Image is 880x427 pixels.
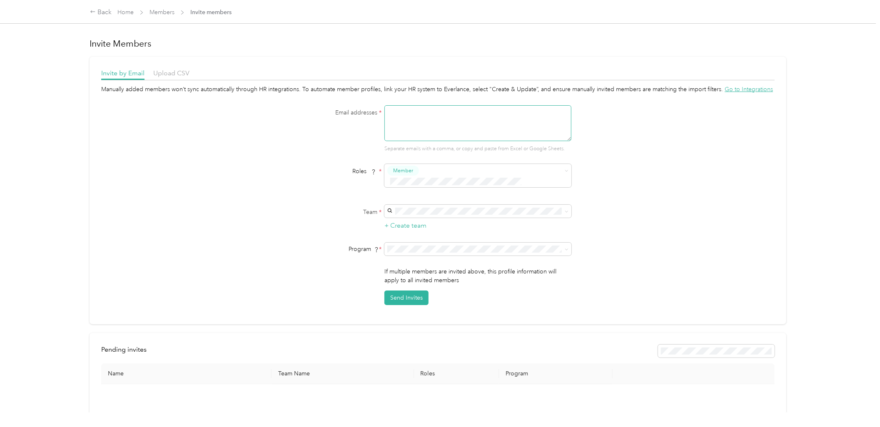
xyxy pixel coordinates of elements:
th: Program [499,363,613,384]
label: Email addresses [278,108,382,117]
div: Back [90,7,112,17]
a: Home [117,9,134,16]
p: Separate emails with a comma, or copy and paste from Excel or Google Sheets. [384,145,571,153]
label: Team [278,208,382,216]
span: Member [393,167,413,174]
button: Send Invites [384,290,429,305]
button: Member [387,166,419,176]
th: Name [101,363,272,384]
h1: Invite Members [90,38,786,50]
div: Program [278,245,382,253]
div: left-menu [101,345,152,357]
button: + Create team [384,221,426,231]
div: Resend all invitations [658,345,775,357]
th: Roles [414,363,499,384]
a: Members [150,9,175,16]
span: Pending invites [101,345,147,353]
span: Invite members [190,8,232,17]
span: Roles [349,165,379,178]
p: If multiple members are invited above, this profile information will apply to all invited members [384,267,571,285]
iframe: Everlance-gr Chat Button Frame [833,380,880,427]
span: Go to Integrations [725,86,773,93]
div: Manually added members won’t sync automatically through HR integrations. To automate member profi... [101,85,775,94]
span: Upload CSV [153,69,189,77]
span: Invite by Email [101,69,145,77]
div: info-bar [101,345,775,357]
th: Team Name [272,363,414,384]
